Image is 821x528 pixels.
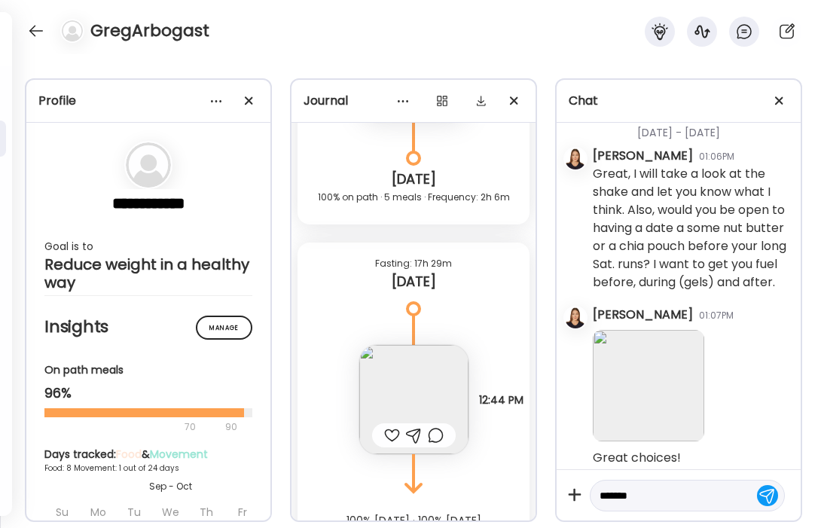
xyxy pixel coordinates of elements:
img: avatars%2FQdTC4Ww4BLWxZchG7MOpRAAuEek1 [565,307,586,328]
div: 70 [44,418,221,436]
img: images%2FrPs5FQsY32Ov4Ux8BsuEeNS98Wg1%2F2pl2c5AYjDKTf2ah3C1J%2FfEwGnMNuolvMbuR107eI_240 [593,330,704,441]
div: Sep - Oct [44,480,296,493]
div: Journal [304,92,523,110]
h4: GregArbogast [90,19,209,43]
div: Reduce weight in a healthy way [44,255,252,291]
div: 01:06PM [699,150,734,163]
span: 12:44 PM [479,394,523,406]
div: 100% [DATE] · 100% [DATE] [291,514,536,526]
div: [PERSON_NAME] [593,306,693,324]
div: Fasting: 17h 29m [310,255,517,273]
div: [DATE] - [DATE] [593,107,789,147]
h2: Insights [44,316,252,338]
div: Great choices! [593,449,681,467]
div: [DATE] [310,273,517,291]
span: Movement [150,447,208,462]
div: Great, I will take a look at the shake and let you know what I think. Also, would you be open to ... [593,165,789,291]
img: bg-avatar-default.svg [62,20,83,41]
div: Manage [196,316,252,340]
div: 01:07PM [699,309,734,322]
div: 100% on path · 5 meals · Frequency: 2h 6m [310,188,517,206]
div: Su [45,499,78,525]
div: 96% [44,384,252,402]
div: Goal is to [44,237,252,255]
div: Sa [262,499,295,525]
div: 90 [224,418,239,436]
div: Profile [38,92,258,110]
img: bg-avatar-default.svg [126,142,171,188]
img: avatars%2FQdTC4Ww4BLWxZchG7MOpRAAuEek1 [565,148,586,169]
div: On path meals [44,362,252,378]
div: Tu [118,499,151,525]
div: Mo [81,499,114,525]
div: Fr [226,499,259,525]
div: [DATE] [310,170,517,188]
span: Food [116,447,142,462]
div: Days tracked: & [44,447,296,462]
div: Food: 8 Movement: 1 out of 24 days [44,462,296,474]
div: We [154,499,187,525]
div: Chat [569,92,789,110]
div: [PERSON_NAME] [593,147,693,165]
div: Th [190,499,223,525]
img: images%2FrPs5FQsY32Ov4Ux8BsuEeNS98Wg1%2FIdIbLhqu14YJzJFsNXxj%2FJqCOSOWQgwTeq2XCkZSs_240 [359,345,468,454]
